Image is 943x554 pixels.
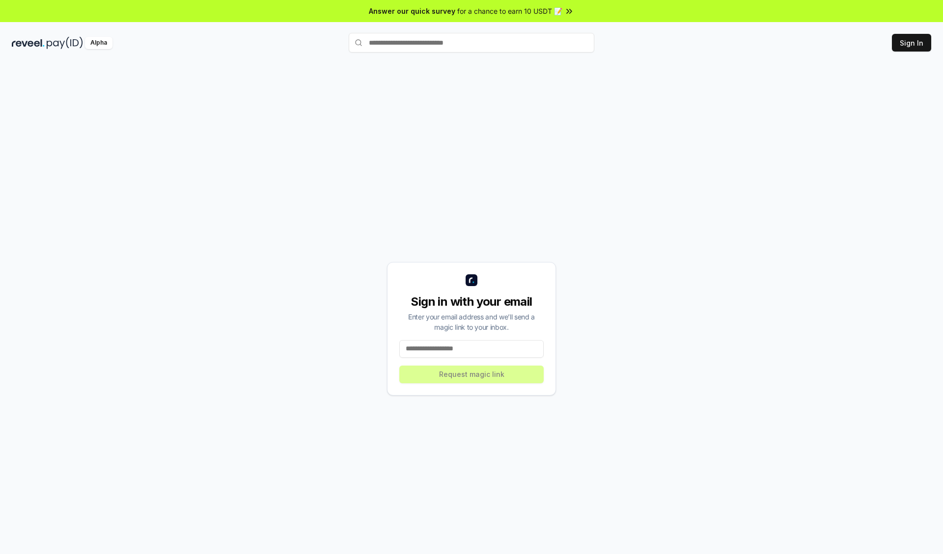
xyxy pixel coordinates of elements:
div: Alpha [85,37,112,49]
div: Enter your email address and we’ll send a magic link to your inbox. [399,312,544,332]
img: reveel_dark [12,37,45,49]
img: logo_small [466,274,477,286]
img: pay_id [47,37,83,49]
span: Answer our quick survey [369,6,455,16]
button: Sign In [892,34,931,52]
div: Sign in with your email [399,294,544,310]
span: for a chance to earn 10 USDT 📝 [457,6,562,16]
